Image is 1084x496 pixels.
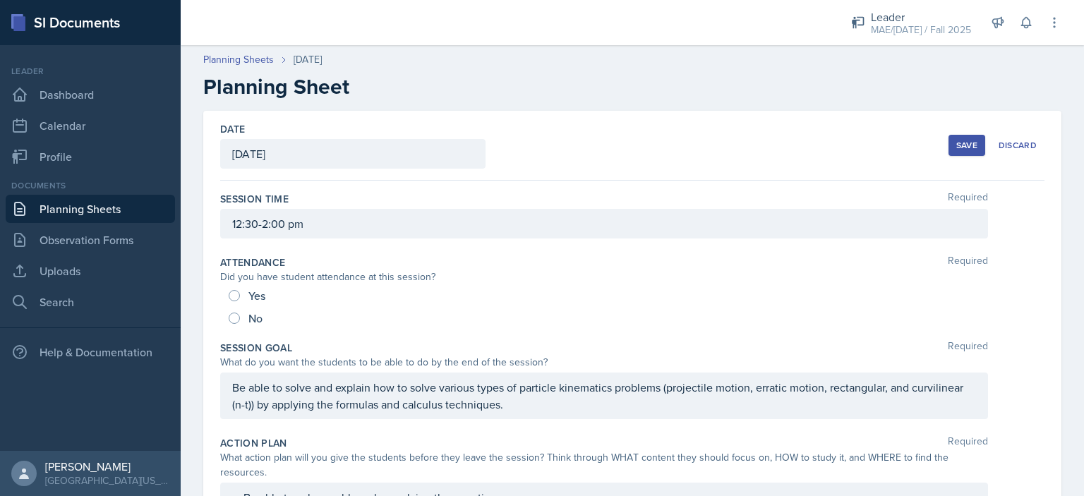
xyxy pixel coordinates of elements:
[6,257,175,285] a: Uploads
[948,192,988,206] span: Required
[948,341,988,355] span: Required
[999,140,1037,151] div: Discard
[220,270,988,284] div: Did you have student attendance at this session?
[6,288,175,316] a: Search
[6,338,175,366] div: Help & Documentation
[45,459,169,473] div: [PERSON_NAME]
[203,52,274,67] a: Planning Sheets
[203,74,1061,99] h2: Planning Sheet
[220,436,287,450] label: Action Plan
[6,143,175,171] a: Profile
[220,255,286,270] label: Attendance
[991,135,1044,156] button: Discard
[6,179,175,192] div: Documents
[6,111,175,140] a: Calendar
[956,140,977,151] div: Save
[220,192,289,206] label: Session Time
[948,255,988,270] span: Required
[232,215,976,232] p: 12:30-2:00 pm
[871,8,971,25] div: Leader
[948,135,985,156] button: Save
[232,379,976,413] p: Be able to solve and explain how to solve various types of particle kinematics problems (projecti...
[294,52,322,67] div: [DATE]
[45,473,169,488] div: [GEOGRAPHIC_DATA][US_STATE] in [GEOGRAPHIC_DATA]
[220,122,245,136] label: Date
[6,226,175,254] a: Observation Forms
[248,311,263,325] span: No
[220,450,988,480] div: What action plan will you give the students before they leave the session? Think through WHAT con...
[6,80,175,109] a: Dashboard
[220,341,292,355] label: Session Goal
[6,195,175,223] a: Planning Sheets
[248,289,265,303] span: Yes
[871,23,971,37] div: MAE/[DATE] / Fall 2025
[220,355,988,370] div: What do you want the students to be able to do by the end of the session?
[948,436,988,450] span: Required
[6,65,175,78] div: Leader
